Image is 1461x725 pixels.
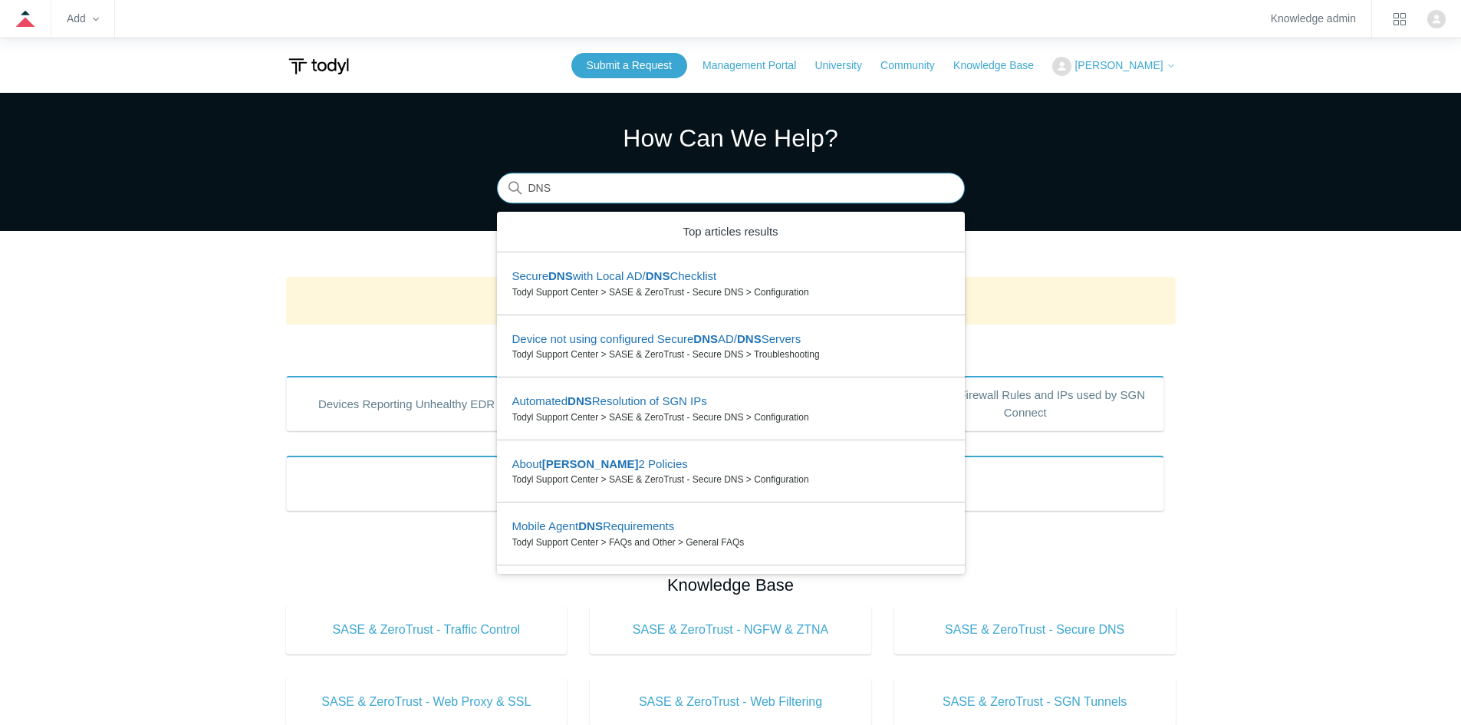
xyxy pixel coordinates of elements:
em: DNS [693,332,718,345]
em: DNS [568,394,592,407]
a: Community [880,58,950,74]
zd-autocomplete-title-multibrand: Suggested result 1 Secure DNS with Local AD/DNS Checklist [512,269,717,285]
zd-autocomplete-breadcrumbs-multibrand: Todyl Support Center > SASE & ZeroTrust - Secure DNS > Configuration [512,285,949,299]
h2: Knowledge Base [286,572,1176,598]
em: DNS [548,269,573,282]
a: Devices Reporting Unhealthy EDR States [286,376,564,431]
span: SASE & ZeroTrust - SGN Tunnels [917,693,1153,711]
a: Submit a Request [571,53,687,78]
img: Todyl Support Center Help Center home page [286,52,351,81]
span: SASE & ZeroTrust - Web Proxy & SSL [309,693,545,711]
em: DNS [737,332,762,345]
span: SASE & ZeroTrust - Web Filtering [613,693,848,711]
em: DNS [646,269,670,282]
h2: Popular Articles [286,337,1176,362]
input: Search [497,173,965,204]
zd-autocomplete-title-multibrand: Suggested result 5 Mobile Agent DNS Requirements [512,519,675,536]
zd-autocomplete-breadcrumbs-multibrand: Todyl Support Center > SASE & ZeroTrust - Secure DNS > Configuration [512,473,949,486]
zd-autocomplete-breadcrumbs-multibrand: Todyl Support Center > SASE & ZeroTrust - Secure DNS > Troubleshooting [512,348,949,361]
a: University [814,58,877,74]
a: SASE & ZeroTrust - Secure DNS [894,605,1176,654]
h1: How Can We Help? [497,120,965,157]
span: SASE & ZeroTrust - Traffic Control [309,621,545,639]
zd-hc-trigger: Add [67,15,99,23]
zd-autocomplete-title-multibrand: Suggested result 2 Device not using configured Secure DNS AD/DNS Servers [512,332,801,348]
zd-autocomplete-breadcrumbs-multibrand: Todyl Support Center > SASE & ZeroTrust - Secure DNS > Configuration [512,410,949,424]
a: SASE & ZeroTrust - NGFW & ZTNA [590,605,871,654]
a: SASE & ZeroTrust - Traffic Control [286,605,568,654]
zd-autocomplete-title-multibrand: Suggested result 4 About DNSv2 Policies [512,457,688,473]
zd-hc-trigger: Click your profile icon to open the profile menu [1427,10,1446,28]
span: SASE & ZeroTrust - NGFW & ZTNA [613,621,848,639]
zd-autocomplete-title-multibrand: Suggested result 3 Automated DNS Resolution of SGN IPs [512,394,707,410]
a: Knowledge Base [953,58,1049,74]
img: user avatar [1427,10,1446,28]
span: SASE & ZeroTrust - Secure DNS [917,621,1153,639]
a: Knowledge admin [1271,15,1356,23]
a: Product Updates [286,456,1164,511]
zd-autocomplete-breadcrumbs-multibrand: Todyl Support Center > FAQs and Other > General FAQs [512,536,949,549]
a: Management Portal [703,58,811,74]
a: Outbound Firewall Rules and IPs used by SGN Connect [887,376,1164,431]
span: [PERSON_NAME] [1074,59,1163,71]
zd-autocomplete-header: Top articles results [497,212,965,253]
em: [PERSON_NAME] [542,457,639,470]
em: DNS [578,519,603,532]
button: [PERSON_NAME] [1052,57,1175,76]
